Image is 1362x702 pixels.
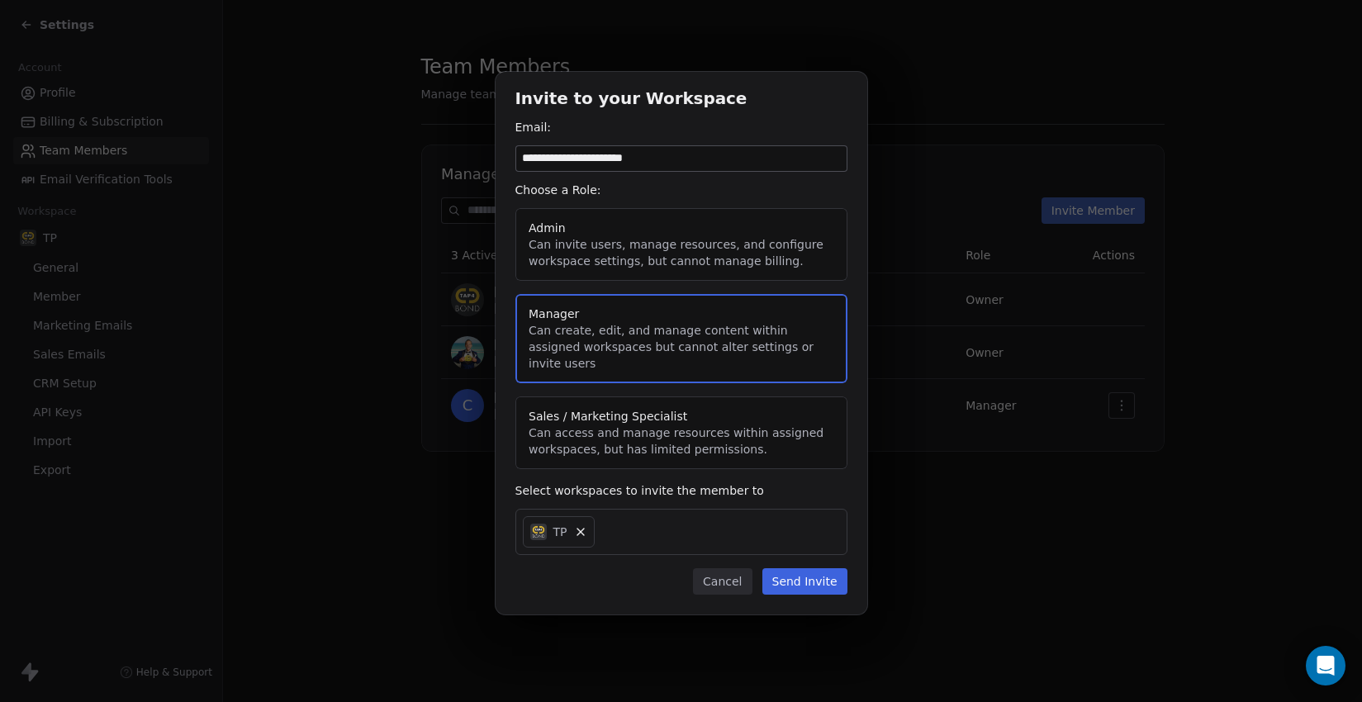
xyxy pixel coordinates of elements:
img: TAP4_LOGO-04.jpg [530,524,547,540]
button: Send Invite [762,568,847,595]
div: Email: [515,119,847,135]
h1: Invite to your Workspace [515,92,847,109]
button: Cancel [693,568,752,595]
div: Choose a Role: [515,182,847,198]
div: Select workspaces to invite the member to [515,482,847,499]
span: TP [553,524,567,540]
